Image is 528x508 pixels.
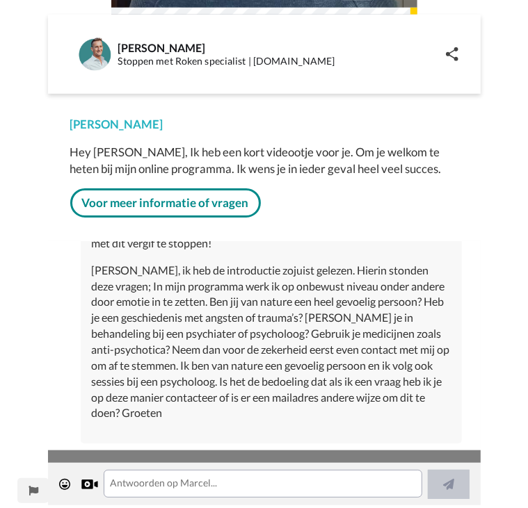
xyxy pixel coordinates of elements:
img: Profile Image [78,38,111,71]
img: ic_share.svg [446,47,458,61]
div: Stoppen met Roken specialist | [DOMAIN_NAME] [118,56,445,67]
a: Voor meer informatie of vragen [70,188,261,218]
div: [PERSON_NAME] [118,41,445,54]
div: Reply by Video [81,476,98,493]
div: [PERSON_NAME] [70,116,458,133]
div: Hey [PERSON_NAME], Ik heb een kort videootje voor je. Om je welkom te heten bij mijn online progr... [70,144,458,177]
div: [PERSON_NAME], ik heb de introductie zojuist gelezen. Hierin stonden deze vragen; In mijn program... [92,263,451,421]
